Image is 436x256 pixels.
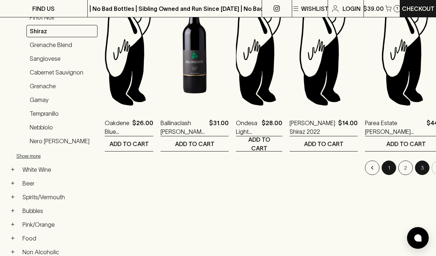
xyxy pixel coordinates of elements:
p: $26.00 [132,119,153,136]
a: Sangiovese [26,52,97,65]
a: Oakdene Blue Label Shiraz 2019 [105,119,129,136]
p: ADD TO CART [386,140,426,148]
p: $28.00 [262,119,282,136]
button: + [9,166,16,173]
p: ADD TO CART [175,140,215,148]
a: Shiraz [26,25,97,37]
p: $39.00 [363,4,384,13]
a: Spirits/Vermouth [19,191,97,203]
button: ADD TO CART [236,136,282,151]
button: Go to page 2 [398,161,413,175]
a: Gamay [26,94,97,106]
button: ADD TO CART [105,136,153,151]
a: Food [19,232,97,244]
button: + [9,207,16,214]
a: [PERSON_NAME] Shiraz 2022 [290,119,335,136]
button: Go to previous page [365,161,379,175]
a: Parea Estate [PERSON_NAME][GEOGRAPHIC_DATA] Single Vineyard Shiraz 2023 [365,119,424,136]
a: Grenache [26,80,97,92]
a: Pink/Orange [19,218,97,231]
button: + [9,235,16,242]
a: Tempranillo [26,107,97,120]
p: Login [342,4,361,13]
button: + [9,221,16,228]
a: Cabernet Sauvignon [26,66,97,78]
button: Show more [16,149,111,163]
p: ADD TO CART [109,140,149,148]
p: $14.00 [338,119,358,136]
button: + [9,193,16,201]
a: Ballinaclash [PERSON_NAME] 2021 [161,119,206,136]
p: ADD TO CART [304,140,344,148]
button: ADD TO CART [290,136,358,151]
p: ADD TO CART [240,135,279,153]
button: + [9,180,16,187]
button: + [9,248,16,256]
a: Nero [PERSON_NAME] [26,135,97,147]
a: Grenache Blend [26,39,97,51]
button: Go to page 1 [382,161,396,175]
button: page 3 [415,161,429,175]
a: Nebbiolo [26,121,97,133]
p: Checkout [402,4,435,13]
button: ADD TO CART [161,136,229,151]
a: Bubbles [19,205,97,217]
p: FIND US [32,4,55,13]
a: Ondesa Light Red Shiraz 2024 [236,119,259,136]
p: 1 [396,7,398,10]
a: Beer [19,177,97,189]
a: White Wine [19,163,97,176]
p: Wishlist [301,4,329,13]
img: bubble-icon [414,234,422,242]
p: $31.00 [209,119,229,136]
